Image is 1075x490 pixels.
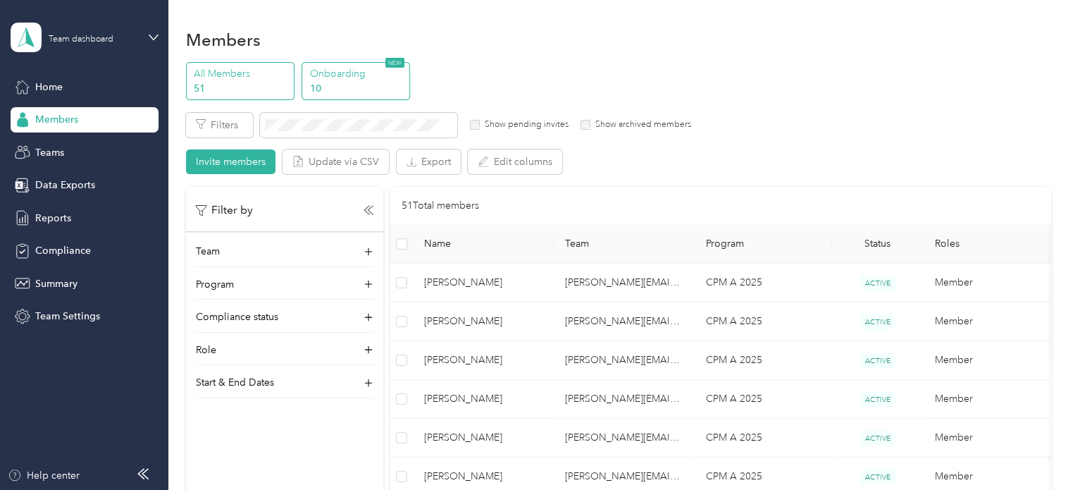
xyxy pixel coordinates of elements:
span: Name [424,238,542,250]
td: CPM A 2025 [695,419,832,458]
span: Reports [35,211,71,226]
td: Member [924,264,1064,302]
iframe: Everlance-gr Chat Button Frame [996,411,1075,490]
button: Update via CSV [282,149,389,174]
td: Member [924,341,1064,380]
td: CPM A 2025 [695,302,832,341]
span: ACTIVE [860,353,895,368]
p: 51 Total members [402,198,479,214]
label: Show pending invites [480,118,568,131]
td: Member [924,380,1064,419]
th: Team [554,225,695,264]
th: Status [832,225,924,264]
th: Name [413,225,554,264]
button: Help center [8,468,80,483]
span: ACTIVE [860,314,895,329]
span: Members [35,112,78,127]
span: ACTIVE [860,276,895,290]
p: Program [196,277,234,292]
p: 51 [194,81,290,96]
p: Role [196,343,216,357]
div: Team dashboard [49,35,113,44]
span: Home [35,80,63,94]
p: Team [196,244,220,259]
td: Eileen LaJeunesse [413,380,554,419]
span: Team Settings [35,309,100,324]
td: Member [924,419,1064,458]
p: Compliance status [196,310,278,324]
span: Data Exports [35,178,95,192]
span: Teams [35,145,64,160]
button: Export [397,149,461,174]
span: [PERSON_NAME] [424,314,542,329]
button: Invite members [186,149,275,174]
th: Program [695,225,832,264]
span: ACTIVE [860,431,895,446]
td: Aliannie Fabre Perez [413,264,554,302]
h1: Members [186,32,261,47]
span: [PERSON_NAME] [424,391,542,407]
span: ACTIVE [860,392,895,407]
td: amanda.lako@optioncare.com [554,380,695,419]
span: Summary [35,276,77,291]
span: [PERSON_NAME] [424,430,542,446]
p: 10 [310,81,406,96]
p: Start & End Dates [196,375,274,390]
td: Jennifer Ostrander [413,341,554,380]
label: Show archived members [590,118,691,131]
button: Edit columns [468,149,562,174]
p: Onboarding [310,66,406,81]
td: Vera Perzan [413,419,554,458]
th: Roles [924,225,1064,264]
p: Filter by [196,202,253,219]
td: Mabel Rubin-Fieler [413,302,554,341]
span: [PERSON_NAME] [424,353,542,368]
button: Filters [186,113,253,137]
td: amanda.lako@optioncare.com [554,419,695,458]
span: [PERSON_NAME] [424,469,542,484]
td: amanda.lako@optioncare.com [554,264,695,302]
p: All Members [194,66,290,81]
td: Member [924,302,1064,341]
span: ACTIVE [860,470,895,484]
td: CPM A 2025 [695,264,832,302]
span: Compliance [35,243,91,258]
td: CPM A 2025 [695,380,832,419]
span: [PERSON_NAME] [424,275,542,290]
td: amanda.lako@optioncare.com [554,302,695,341]
span: NEW [385,58,404,68]
td: laura.kirkendall@optioncare.com [554,341,695,380]
td: CPM A 2025 [695,341,832,380]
